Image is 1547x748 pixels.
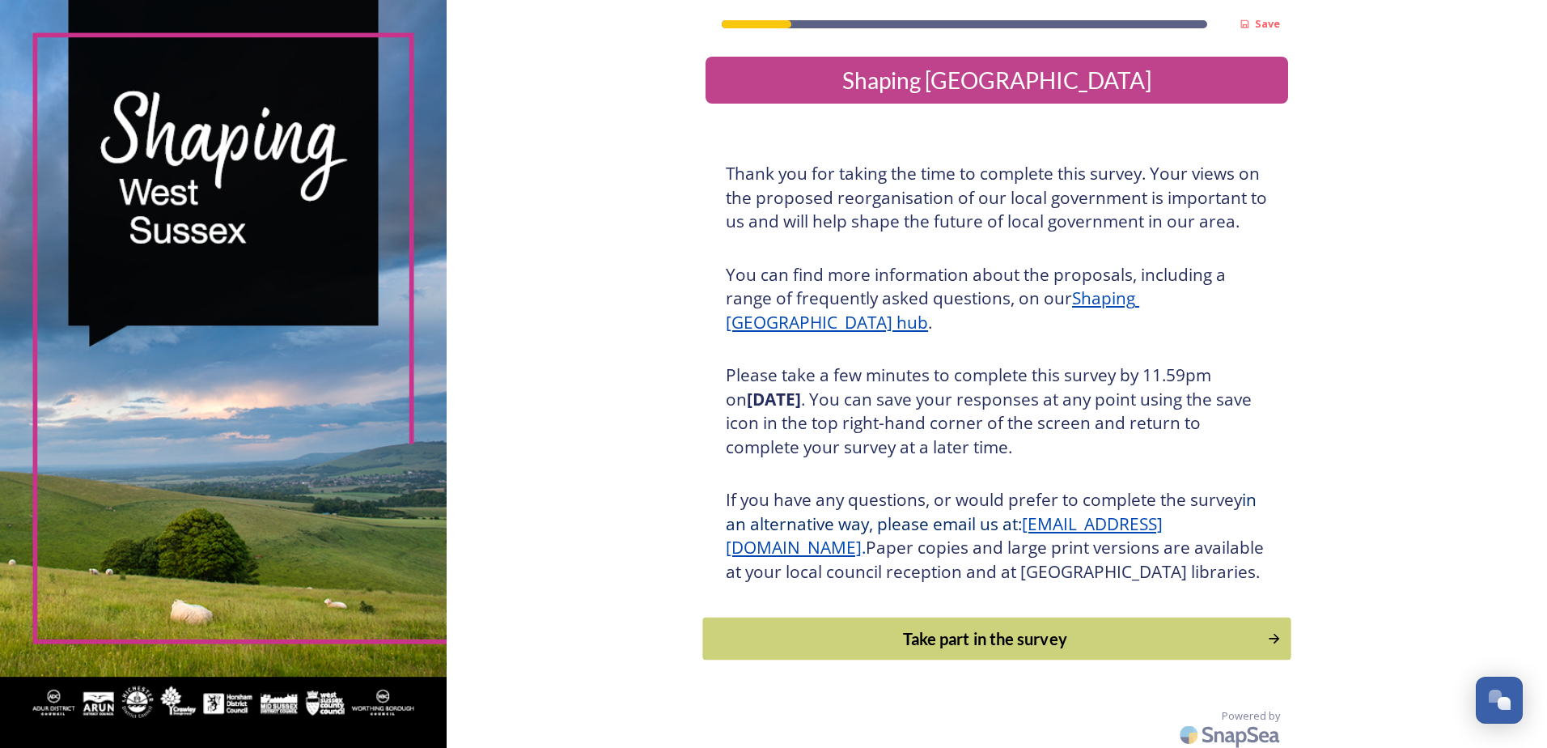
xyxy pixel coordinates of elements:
div: Take part in the survey [712,627,1259,651]
strong: Save [1255,16,1280,31]
strong: [DATE] [747,388,801,410]
span: . [862,536,866,559]
h3: If you have any questions, or would prefer to complete the survey Paper copies and large print ve... [726,488,1268,584]
a: Shaping [GEOGRAPHIC_DATA] hub [726,287,1139,334]
h3: Please take a few minutes to complete this survey by 11.59pm on . You can save your responses at ... [726,363,1268,459]
h3: Thank you for taking the time to complete this survey. Your views on the proposed reorganisation ... [726,162,1268,234]
button: Continue [702,618,1291,661]
div: Shaping [GEOGRAPHIC_DATA] [712,63,1282,97]
span: in an alternative way, please email us at: [726,488,1261,535]
span: Powered by [1222,708,1280,724]
a: [EMAIL_ADDRESS][DOMAIN_NAME] [726,512,1163,559]
button: Open Chat [1476,677,1523,724]
h3: You can find more information about the proposals, including a range of frequently asked question... [726,263,1268,335]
